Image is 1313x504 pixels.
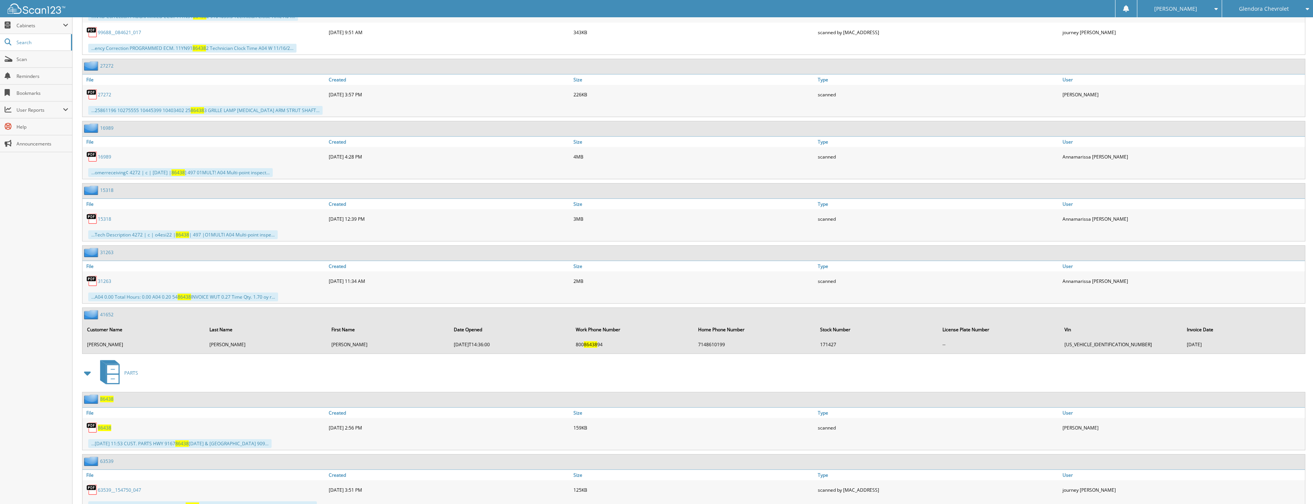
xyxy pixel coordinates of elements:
[206,322,327,337] th: Last Name
[572,25,816,40] div: 343KB
[98,278,111,284] a: 31263
[816,211,1060,226] div: scanned
[572,420,816,435] div: 159KB
[816,137,1060,147] a: Type
[84,185,100,195] img: folder2.png
[450,322,572,337] th: Date Opened
[1061,261,1305,271] a: User
[84,394,100,404] img: folder2.png
[82,74,327,85] a: File
[327,25,571,40] div: [DATE] 9:51 AM
[816,261,1060,271] a: Type
[327,420,571,435] div: [DATE] 2:56 PM
[88,106,323,115] div: ...25861196 10275555 10445399 10403402 25 3 GRILLE LAMP [MEDICAL_DATA] ARM STRUT SHAFT...
[86,213,98,225] img: PDF.png
[124,370,138,376] span: PARTS
[816,273,1060,289] div: scanned
[16,56,68,63] span: Scan
[84,61,100,71] img: folder2.png
[1239,7,1289,11] span: Glendora Chevrolet
[96,358,138,388] a: PARTS
[86,26,98,38] img: PDF.png
[86,422,98,433] img: PDF.png
[82,470,327,480] a: File
[327,137,571,147] a: Created
[1061,482,1305,497] div: journey [PERSON_NAME]
[82,137,327,147] a: File
[86,484,98,496] img: PDF.png
[16,39,67,46] span: Search
[100,125,114,131] a: 16989
[327,261,571,271] a: Created
[572,87,816,102] div: 226KB
[83,322,205,337] th: Customer Name
[450,338,572,351] td: [DATE]T14:36:00
[572,338,694,351] td: 800 94
[816,470,1060,480] a: Type
[816,338,938,351] td: 171427
[572,482,816,497] div: 125KB
[816,322,938,337] th: Stock Number
[939,322,1060,337] th: License Plate Number
[98,425,111,431] a: 86438
[572,273,816,289] div: 2MB
[1061,149,1305,164] div: Annamarissa [PERSON_NAME]
[816,25,1060,40] div: scanned by [MAC_ADDRESS]
[572,322,694,337] th: Work Phone Number
[86,275,98,287] img: PDF.png
[816,74,1060,85] a: Type
[1061,338,1182,351] td: [US_VEHICLE_IDENTIFICATION_NUMBER]
[1061,408,1305,418] a: User
[1183,322,1305,337] th: Invoice Date
[98,154,111,160] a: 16989
[939,338,1060,351] td: --
[84,310,100,319] img: folder2.png
[206,338,327,351] td: [PERSON_NAME]
[16,22,63,29] span: Cabinets
[816,408,1060,418] a: Type
[327,482,571,497] div: [DATE] 3:51 PM
[16,124,68,130] span: Help
[88,44,297,53] div: ...ency Correction PROGRAMMED ECM. 11YN91 2 Technician Clock Time A04 W 11/16/2...
[328,322,449,337] th: First Name
[327,149,571,164] div: [DATE] 4:28 PM
[88,168,273,177] div: ...omerreceiving¢ 4272 | c | [DATE] | ] 497 01MULT! A04 Multi-point inspect...
[175,440,189,447] span: 86438
[16,73,68,79] span: Reminders
[86,151,98,162] img: PDF.png
[1061,420,1305,435] div: [PERSON_NAME]
[1061,199,1305,209] a: User
[88,292,278,301] div: ...A04 0.00 Total Hours: 0.00 A04 0.20 54 INVOICE WUT 0.27 Time Qty. 1.70 oy r...
[1061,322,1182,337] th: Vin
[327,74,571,85] a: Created
[86,89,98,100] img: PDF.png
[327,408,571,418] a: Created
[816,87,1060,102] div: scanned
[1061,87,1305,102] div: [PERSON_NAME]
[816,482,1060,497] div: scanned by [MAC_ADDRESS]
[98,487,141,493] a: 63539__154750_047
[1061,211,1305,226] div: Annamarissa [PERSON_NAME]
[1275,467,1313,504] div: Chat Widget
[1061,25,1305,40] div: journey [PERSON_NAME]
[572,211,816,226] div: 3MB
[572,199,816,209] a: Size
[572,74,816,85] a: Size
[572,408,816,418] a: Size
[100,249,114,256] a: 31263
[327,273,571,289] div: [DATE] 11:34 AM
[694,322,816,337] th: Home Phone Number
[8,3,65,14] img: scan123-logo-white.svg
[816,199,1060,209] a: Type
[82,261,327,271] a: File
[1061,273,1305,289] div: Annamarissa [PERSON_NAME]
[100,396,114,402] a: 86438
[1061,74,1305,85] a: User
[1154,7,1197,11] span: [PERSON_NAME]
[327,87,571,102] div: [DATE] 3:57 PM
[100,63,114,69] a: 27272
[572,470,816,480] a: Size
[1183,338,1305,351] td: [DATE]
